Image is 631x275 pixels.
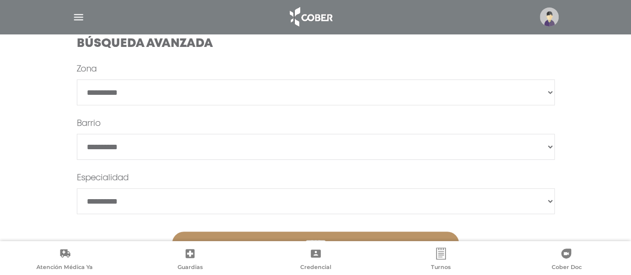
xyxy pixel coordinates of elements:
img: profile-placeholder.svg [540,7,559,26]
a: Cober Doc [504,248,629,273]
span: Turnos [431,264,451,273]
a: Guardias [127,248,252,273]
a: Credencial [253,248,378,273]
label: Especialidad [77,172,129,184]
h4: Búsqueda Avanzada [77,37,555,51]
label: Zona [77,63,97,75]
a: Turnos [378,248,503,273]
span: Guardias [178,264,203,273]
label: Barrio [77,118,101,130]
img: Cober_menu-lines-white.svg [72,11,85,23]
img: logo_cober_home-white.png [284,5,337,29]
span: Atención Médica Ya [36,264,93,273]
span: Cober Doc [551,264,581,273]
span: Credencial [300,264,331,273]
a: Atención Médica Ya [2,248,127,273]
